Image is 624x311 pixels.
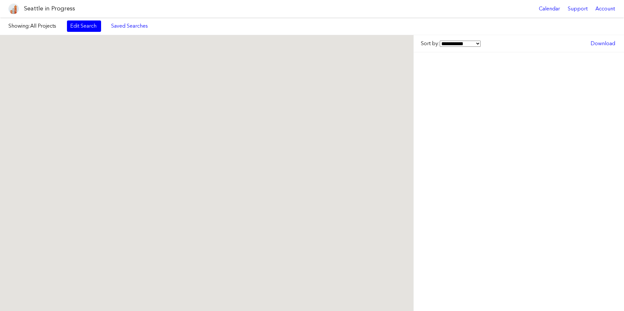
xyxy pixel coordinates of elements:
[30,23,56,29] span: All Projects
[421,40,481,47] label: Sort by:
[108,20,151,32] a: Saved Searches
[8,4,19,14] img: favicon-96x96.png
[587,38,618,49] a: Download
[24,5,75,13] h1: Seattle in Progress
[67,20,101,32] a: Edit Search
[8,22,60,30] label: Showing:
[440,41,481,47] select: Sort by:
